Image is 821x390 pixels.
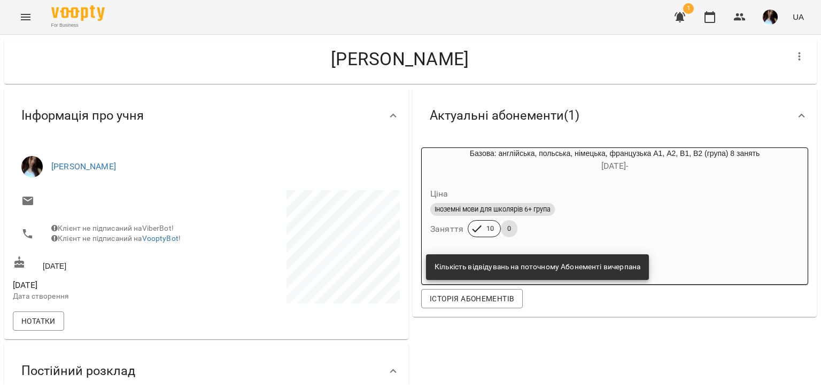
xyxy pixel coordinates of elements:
[430,222,463,237] h6: Заняття
[51,22,105,29] span: For Business
[421,289,523,308] button: Історія абонементів
[21,107,144,124] span: Інформація про учня
[51,161,116,171] a: [PERSON_NAME]
[501,224,517,233] span: 0
[21,315,56,327] span: Нотатки
[13,311,64,331] button: Нотатки
[11,254,206,274] div: [DATE]
[683,3,694,14] span: 1
[422,148,808,174] div: Базова: англійська, польська, німецька, французька А1, А2, В1, В2 (група) 8 занять
[788,7,808,27] button: UA
[21,363,135,379] span: Постійний розклад
[13,48,787,70] h4: [PERSON_NAME]
[793,11,804,22] span: UA
[21,156,43,177] img: Василевська Анастасія Михайлівна
[413,88,817,143] div: Актуальні абонементи(1)
[422,148,808,250] button: Базова: англійська, польська, німецька, французька А1, А2, В1, В2 (група) 8 занять[DATE]- ЦінаІно...
[13,4,38,30] button: Menu
[51,224,174,232] span: Клієнт не підписаний на ViberBot!
[430,292,514,305] span: Історія абонементів
[51,5,105,21] img: Voopty Logo
[430,107,579,124] span: Актуальні абонементи ( 1 )
[13,279,204,292] span: [DATE]
[51,234,181,243] span: Клієнт не підписаний на !
[480,224,500,233] span: 10
[601,161,628,171] span: [DATE] -
[763,10,778,25] img: ef31deaaa928032a0fa85382bea9b0dd.jpg
[142,234,179,243] a: VooptyBot
[430,186,448,201] h6: Ціна
[430,205,555,214] span: Іноземні мови для школярів 6+ група
[13,291,204,302] p: Дата створення
[435,258,640,277] div: Кількість відвідувань на поточному Абонементі вичерпана
[4,88,408,143] div: Інформація про учня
